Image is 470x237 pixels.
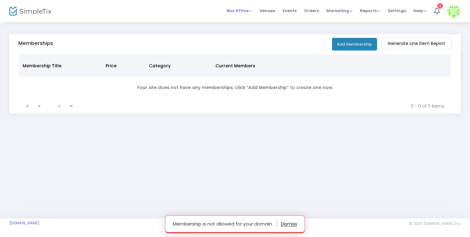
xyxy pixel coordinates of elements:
[381,38,452,49] m-button: Generate Line Item Report
[19,55,102,77] th: Membership Title
[145,55,212,77] th: Category
[409,221,461,226] span: © 2025 [DOMAIN_NAME] Inc.
[360,8,380,14] span: Reports
[281,219,297,229] button: dismiss
[82,103,444,109] kendo-pager-info: 0 - 0 of 0 items
[9,221,39,226] a: [DOMAIN_NAME]
[413,8,426,14] span: Help
[332,38,377,51] button: Add Membership
[326,8,352,14] span: Marketing
[18,40,53,47] h5: Memberships
[173,219,277,229] p: Membership is not allowed for your domain.
[102,55,145,77] th: Price
[304,3,319,19] span: Orders
[388,3,406,19] span: Settings
[19,77,451,99] td: Your site does not have any memberships, click “Add Membership” to create one now.
[227,8,252,14] span: Box Office
[212,55,261,77] th: Current Members
[437,3,443,9] div: 1
[283,3,297,19] span: Events
[260,3,275,19] span: Venues
[19,55,451,99] div: Data table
